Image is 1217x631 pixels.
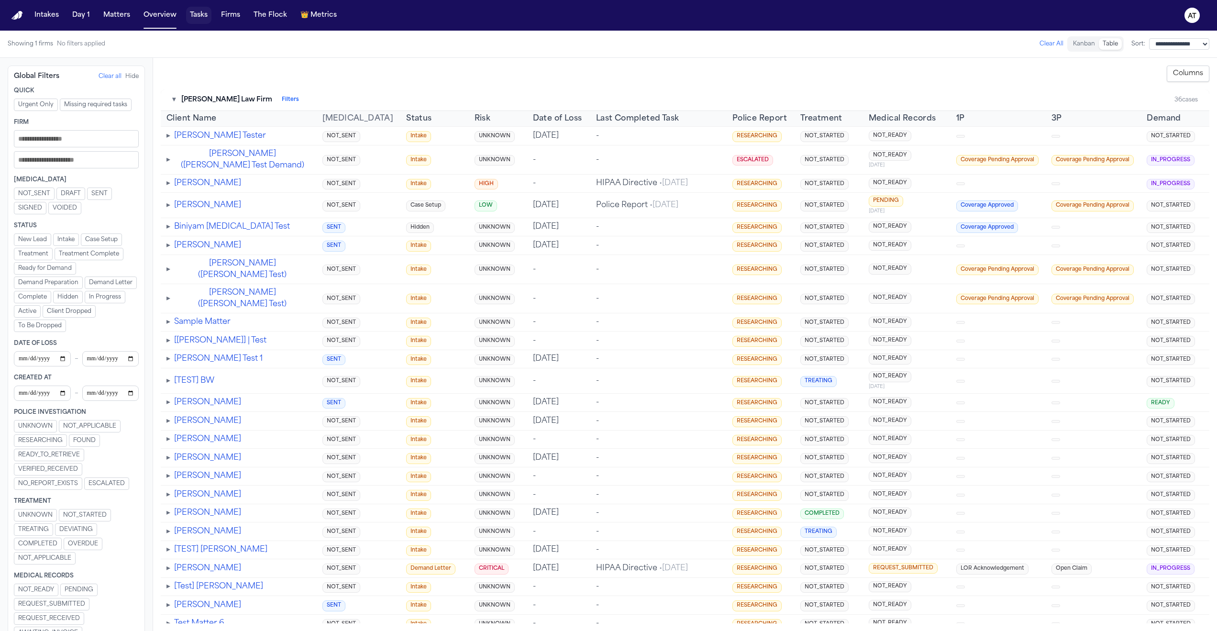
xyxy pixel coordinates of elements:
[869,221,911,232] span: NOT_READY
[527,284,590,313] td: -
[475,241,515,252] span: UNKNOWN
[166,223,170,231] span: ▸
[406,265,431,276] span: Intake
[31,7,63,24] a: Intakes
[174,316,231,328] button: Sample Matter
[282,96,299,104] button: Filters
[85,277,137,289] button: Demand Letter
[18,279,78,287] span: Demand Preparation
[166,399,170,406] span: ▸
[527,174,590,193] td: -
[406,131,431,142] span: Intake
[166,435,170,443] span: ▸
[166,397,170,408] button: Expand tasks
[869,208,945,215] span: [DATE]
[18,526,49,533] span: TREATING
[18,451,80,459] span: READY_TO_RETRIEVE
[648,201,678,209] span: • [DATE]
[68,540,98,548] span: OVERDUE
[166,599,170,611] button: Expand tasks
[14,477,82,490] button: NO_REPORT_EXISTS
[166,177,170,189] button: Expand tasks
[956,294,1039,305] span: Coverage Pending Approval
[166,199,170,211] button: Expand tasks
[250,7,291,24] button: The Flock
[527,127,590,145] td: [DATE]
[84,477,129,490] button: ESCALATED
[732,179,782,190] span: RESEARCHING
[527,145,590,174] td: -
[406,241,431,252] span: Intake
[174,258,311,281] button: [PERSON_NAME] ([PERSON_NAME] Test)
[174,433,241,445] button: [PERSON_NAME]
[18,480,78,487] span: NO_REPORT_EXISTS
[869,131,911,142] span: NOT_READY
[14,612,84,625] button: REQUEST_RECEIVED
[166,544,170,555] button: Expand tasks
[475,113,491,124] span: Risk
[18,204,42,212] span: SIGNED
[174,397,241,408] button: [PERSON_NAME]
[14,320,66,332] button: To Be Dropped
[64,101,127,109] span: Missing required tasks
[14,99,58,111] button: Urgent Only
[956,265,1039,276] span: Coverage Pending Approval
[166,113,216,124] button: Client Name
[174,599,241,611] button: [PERSON_NAME]
[800,200,849,211] span: NOT_STARTED
[174,130,266,142] button: [PERSON_NAME] Tester
[89,293,121,301] span: In Progress
[60,99,132,111] button: Missing required tasks
[85,236,118,244] span: Case Setup
[166,264,170,275] button: Expand tasks
[18,540,57,548] span: COMPLETED
[99,73,122,80] button: Clear all
[732,294,782,305] span: RESEARCHING
[475,179,498,190] span: HIGH
[14,523,53,536] button: TREATING
[14,420,57,432] button: UNKNOWN
[217,7,244,24] button: Firms
[166,179,170,187] span: ▸
[322,241,345,252] span: SENT
[14,277,83,289] button: Demand Preparation
[869,113,936,124] span: Medical Records
[186,7,211,24] button: Tasks
[166,316,170,328] button: Expand tasks
[1167,66,1209,82] button: Columns
[18,422,53,430] span: UNKNOWN
[174,353,263,365] button: [PERSON_NAME] Test 1
[1099,38,1122,50] button: Table
[590,284,727,313] td: -
[18,101,54,109] span: Urgent Only
[596,113,679,124] button: Last Completed Task
[166,601,170,609] span: ▸
[18,437,63,444] span: RESEARCHING
[68,7,94,24] a: Day 1
[869,178,911,189] span: NOT_READY
[14,188,55,200] button: NOT_SENT
[14,202,46,214] button: SIGNED
[166,472,170,480] span: ▸
[100,7,134,24] a: Matters
[1051,294,1134,305] span: Coverage Pending Approval
[869,162,945,169] span: [DATE]
[166,375,170,387] button: Expand tasks
[53,204,77,212] span: VOIDED
[166,433,170,445] button: Expand tasks
[406,113,431,124] span: Status
[59,420,121,432] button: NOT_APPLICABLE
[596,201,678,209] span: Police Report
[166,130,170,142] button: Expand tasks
[55,523,97,536] button: DEVIATING
[14,119,139,126] div: Firm
[174,470,241,482] button: [PERSON_NAME]
[166,415,170,427] button: Expand tasks
[406,222,434,233] span: Hidden
[1147,155,1195,166] span: IN_PROGRESS
[1051,200,1134,211] span: Coverage Pending Approval
[956,113,965,124] span: 1P
[14,248,53,260] button: Treatment
[174,507,241,519] button: [PERSON_NAME]
[125,73,139,80] button: Hide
